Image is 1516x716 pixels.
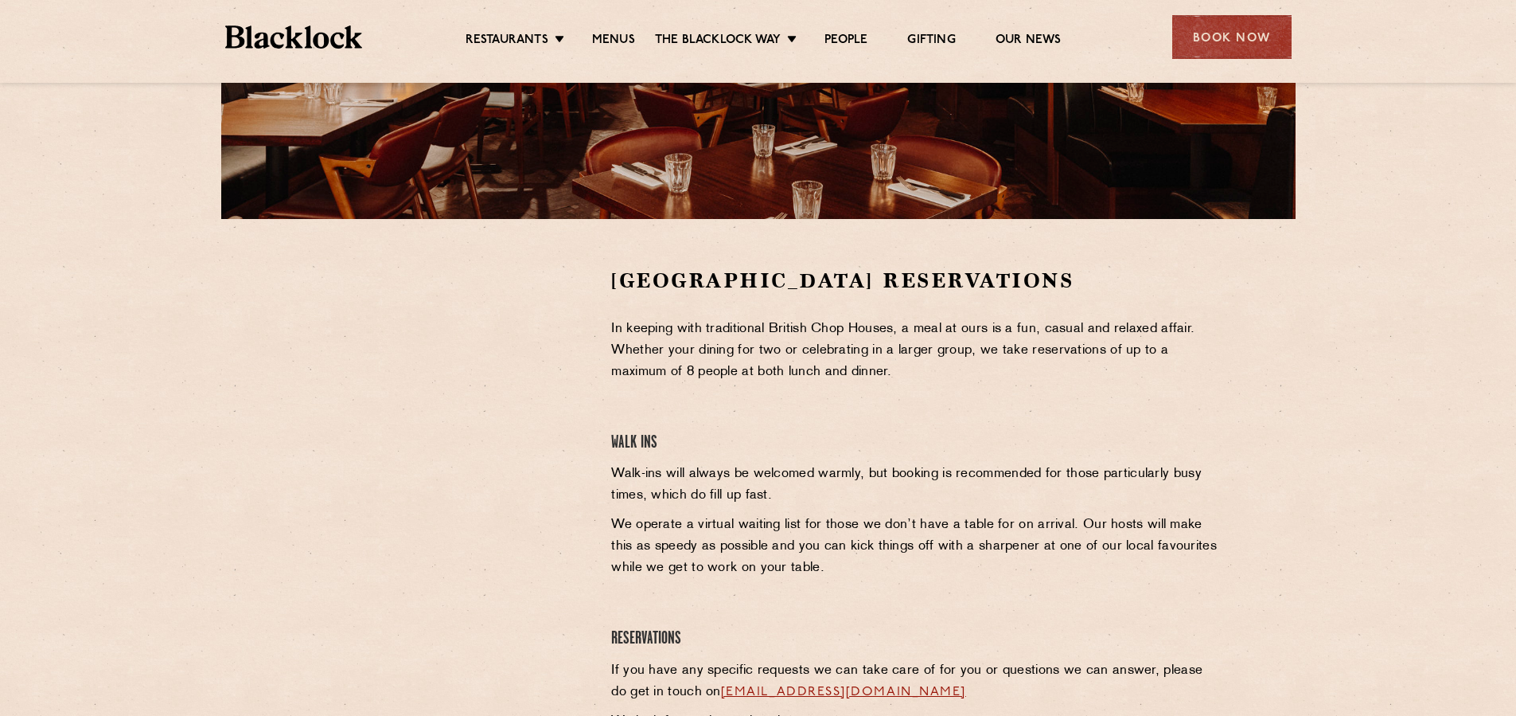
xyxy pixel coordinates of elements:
[592,33,635,50] a: Menus
[611,267,1222,295] h2: [GEOGRAPHIC_DATA] Reservations
[225,25,363,49] img: BL_Textured_Logo-footer-cropped.svg
[611,319,1222,383] p: In keeping with traditional British Chop Houses, a meal at ours is a fun, casual and relaxed affa...
[824,33,867,50] a: People
[611,660,1222,703] p: If you have any specific requests we can take care of for you or questions we can answer, please ...
[655,33,781,50] a: The Blacklock Way
[907,33,955,50] a: Gifting
[611,515,1222,579] p: We operate a virtual waiting list for those we don’t have a table for on arrival. Our hosts will ...
[352,267,530,507] iframe: OpenTable make booking widget
[611,432,1222,454] h4: Walk Ins
[466,33,548,50] a: Restaurants
[1172,15,1292,59] div: Book Now
[611,628,1222,650] h4: Reservations
[611,464,1222,507] p: Walk-ins will always be welcomed warmly, but booking is recommended for those particularly busy t...
[996,33,1062,50] a: Our News
[721,686,966,698] a: [EMAIL_ADDRESS][DOMAIN_NAME]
